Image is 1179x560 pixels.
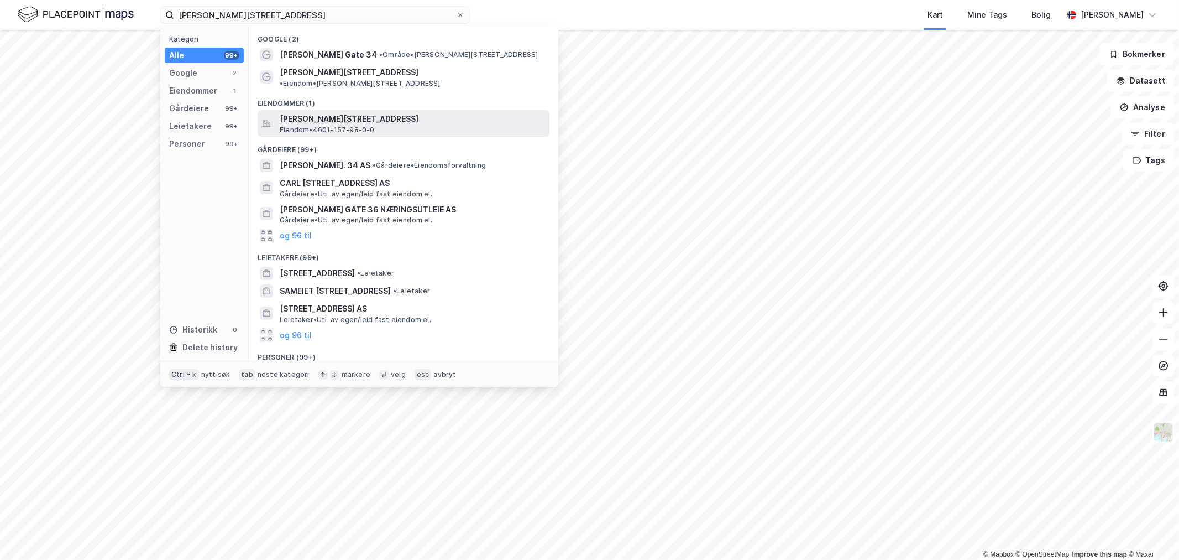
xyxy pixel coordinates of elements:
div: 2 [230,69,239,77]
div: Eiendommer (1) [249,90,558,110]
div: Personer [169,137,205,151]
button: Tags [1123,149,1175,172]
div: neste kategori [258,370,310,379]
span: [PERSON_NAME]. 34 AS [280,159,370,172]
div: markere [342,370,370,379]
div: Alle [169,49,184,62]
span: Leietaker [357,269,394,278]
button: og 96 til [280,229,312,242]
div: 99+ [224,139,239,148]
div: avbryt [433,370,456,379]
span: [PERSON_NAME] GATE 36 NÆRINGSUTLEIE AS [280,203,545,216]
div: Google (2) [249,26,558,46]
span: • [393,287,396,295]
span: [PERSON_NAME][STREET_ADDRESS] [280,112,545,126]
div: Mine Tags [967,8,1007,22]
span: SAMEIET [STREET_ADDRESS] [280,284,391,298]
span: • [373,161,376,169]
button: og 96 til [280,329,312,342]
a: Mapbox [983,551,1014,558]
div: Historikk [169,323,217,336]
span: • [280,79,283,87]
div: Delete history [182,341,238,354]
div: Kart [928,8,943,22]
span: [PERSON_NAME][STREET_ADDRESS] [280,66,418,79]
button: Bokmerker [1100,43,1175,65]
span: [STREET_ADDRESS] AS [280,302,545,315]
div: 99+ [224,104,239,113]
iframe: Chat Widget [1124,507,1179,560]
span: Gårdeiere • Eiendomsforvaltning [373,161,486,170]
div: Gårdeiere (99+) [249,137,558,157]
div: Google [169,66,197,80]
button: Analyse [1110,96,1175,118]
span: [STREET_ADDRESS] [280,267,355,280]
span: [PERSON_NAME] Gate 34 [280,48,377,61]
a: OpenStreetMap [1016,551,1070,558]
div: 1 [230,86,239,95]
div: 99+ [224,51,239,60]
span: • [379,50,382,59]
div: velg [391,370,406,379]
div: tab [239,369,255,380]
div: Eiendommer [169,84,217,97]
div: esc [415,369,432,380]
span: Område • [PERSON_NAME][STREET_ADDRESS] [379,50,538,59]
a: Improve this map [1072,551,1127,558]
div: Leietakere (99+) [249,245,558,265]
span: CARL [STREET_ADDRESS] AS [280,177,545,190]
div: Bolig [1031,8,1051,22]
span: Eiendom • [PERSON_NAME][STREET_ADDRESS] [280,79,441,88]
span: Leietaker [393,287,430,295]
button: Datasett [1107,70,1175,92]
span: • [357,269,360,277]
div: 99+ [224,122,239,131]
span: Eiendom • 4601-157-98-0-0 [280,126,375,134]
div: [PERSON_NAME] [1081,8,1144,22]
div: nytt søk [201,370,230,379]
img: Z [1153,422,1174,443]
div: Leietakere [169,120,212,133]
input: Søk på adresse, matrikkel, gårdeiere, leietakere eller personer [174,7,456,23]
div: Gårdeiere [169,102,209,115]
img: logo.f888ab2527a4732fd821a326f86c7f29.svg [18,5,134,24]
span: Gårdeiere • Utl. av egen/leid fast eiendom el. [280,216,432,225]
button: Filter [1122,123,1175,145]
span: Gårdeiere • Utl. av egen/leid fast eiendom el. [280,190,432,199]
div: 0 [230,325,239,334]
div: Ctrl + k [169,369,199,380]
span: Leietaker • Utl. av egen/leid fast eiendom el. [280,315,431,324]
div: Personer (99+) [249,344,558,364]
div: Kategori [169,35,244,43]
